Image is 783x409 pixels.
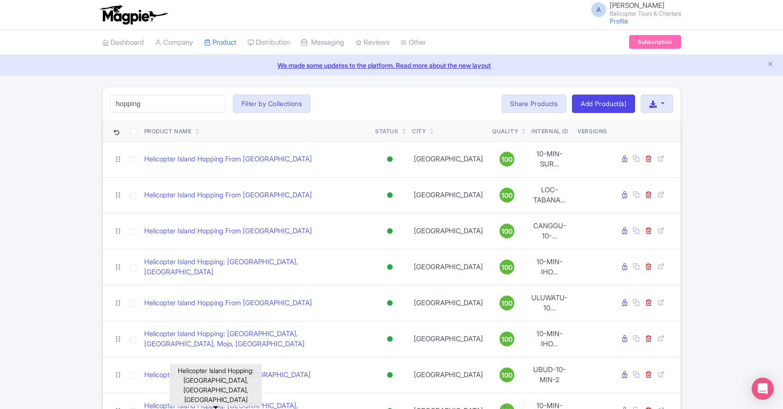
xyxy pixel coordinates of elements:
th: Internal ID [525,120,574,142]
td: ULUWATU-10... [525,285,574,321]
div: Active [385,153,394,166]
a: 100 [492,260,522,274]
a: Helicopter Island Hopping From [GEOGRAPHIC_DATA] [144,226,312,237]
td: LOC-TABANA... [525,177,574,213]
div: Active [385,296,394,310]
a: Helicopter Island Hopping From [GEOGRAPHIC_DATA] [144,154,312,165]
td: 10-MIN-IHO... [525,249,574,285]
a: 100 [492,224,522,238]
td: [GEOGRAPHIC_DATA] [408,141,489,177]
th: Versions [574,120,611,142]
span: 100 [501,190,512,201]
a: A [PERSON_NAME] Balicopter Tours & Charters [586,2,681,17]
a: 100 [492,368,522,382]
td: [GEOGRAPHIC_DATA] [408,321,489,357]
div: Open Intercom Messenger [752,378,774,400]
button: Close announcement [767,59,774,70]
td: [GEOGRAPHIC_DATA] [408,357,489,393]
span: A [591,2,606,17]
td: UBUD-10-MIN-2 [525,357,574,393]
a: Subscription [629,35,681,49]
span: [PERSON_NAME] [610,1,665,10]
div: Active [385,368,394,382]
span: 100 [501,370,512,380]
a: Product [204,30,236,55]
a: Other [400,30,426,55]
div: Active [385,332,394,346]
a: Helicopter Island Hopping: [GEOGRAPHIC_DATA], [GEOGRAPHIC_DATA] [144,257,368,278]
span: 100 [501,334,512,344]
a: Distribution [247,30,290,55]
input: Search product name, city, or interal id [110,95,225,113]
a: Helicopter Island Hopping From [GEOGRAPHIC_DATA] [144,298,312,308]
a: 100 [492,188,522,202]
div: Product Name [144,127,192,136]
a: Reviews [355,30,389,55]
a: 100 [492,296,522,310]
span: 100 [501,154,512,165]
td: [GEOGRAPHIC_DATA] [408,249,489,285]
div: Active [385,225,394,238]
td: 10-MIN-IHO... [525,321,574,357]
div: Active [385,189,394,202]
div: Helicopter Island Hopping: [GEOGRAPHIC_DATA], [GEOGRAPHIC_DATA], [GEOGRAPHIC_DATA] [170,364,262,406]
a: Add Product(s) [572,95,635,113]
span: 100 [501,298,512,308]
a: Helicopter Island Hopping From [GEOGRAPHIC_DATA] [144,190,312,201]
a: We made some updates to the platform. Read more about the new layout [6,60,777,70]
span: 100 [501,262,512,273]
td: [GEOGRAPHIC_DATA] [408,213,489,249]
a: Helicopter Island Hopping: [GEOGRAPHIC_DATA], [GEOGRAPHIC_DATA], Mojo, [GEOGRAPHIC_DATA] [144,329,368,350]
small: Balicopter Tours & Charters [610,11,681,17]
span: 100 [501,226,512,237]
div: Active [385,261,394,274]
div: City [412,127,426,136]
div: Quality [492,127,518,136]
td: 10-MIN-SUR... [525,141,574,177]
td: CANGGU-10-... [525,213,574,249]
a: 100 [492,332,522,346]
img: logo-ab69f6fb50320c5b225c76a69d11143b.png [98,5,169,25]
a: Share Products [501,95,566,113]
div: Status [375,127,399,136]
td: [GEOGRAPHIC_DATA] [408,177,489,213]
a: Dashboard [102,30,144,55]
td: [GEOGRAPHIC_DATA] [408,285,489,321]
button: Filter by Collections [233,95,311,113]
a: Helicopter Island Hopping from [GEOGRAPHIC_DATA] [144,370,311,380]
a: Company [155,30,193,55]
a: 100 [492,152,522,166]
a: Profile [610,17,628,25]
a: Messaging [301,30,344,55]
